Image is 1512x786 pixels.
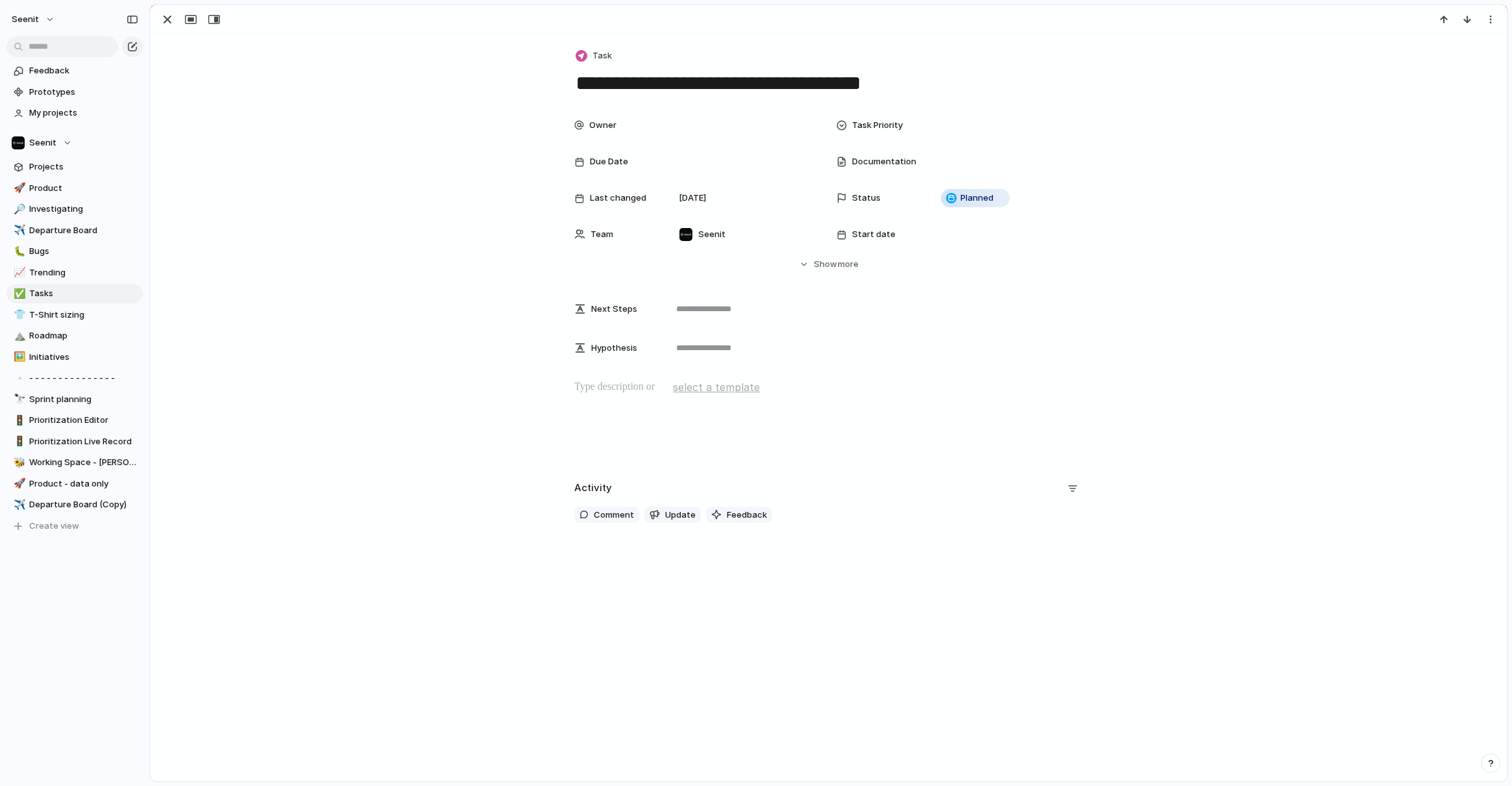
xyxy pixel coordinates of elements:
a: 🚀Product - data only [6,474,143,494]
a: Projects [6,157,143,177]
span: Create view [29,520,79,533]
button: Comment [574,507,639,524]
div: ⛰️ [14,329,23,344]
span: Seenit [12,13,39,26]
span: [DATE] [679,192,706,205]
button: ✅ [12,287,25,300]
span: Prioritization Live Record [29,435,138,448]
a: 🚦Prioritization Live Record [6,432,143,451]
h2: Activity [574,481,612,496]
div: ▫️ [14,371,23,386]
button: select a template [671,377,762,397]
button: ✈️ [12,224,25,237]
button: ⛰️ [12,329,25,342]
span: Prioritization Editor [29,414,138,427]
span: Feedback [29,64,138,77]
span: Last changed [590,192,646,205]
span: Investigating [29,203,138,216]
button: Feedback [706,507,772,524]
a: 🚀Product [6,179,143,198]
span: Comment [594,509,634,522]
div: 🚦 [14,434,23,449]
a: 🖼️Initiatives [6,348,143,367]
button: 🐛 [12,245,25,258]
div: 👕 [14,307,23,322]
a: 👕T-Shirt sizing [6,305,143,325]
span: Trending [29,266,138,279]
span: Team [591,228,613,241]
span: Planned [960,192,994,205]
span: Initiatives [29,351,138,364]
span: Departure Board (Copy) [29,498,138,511]
a: 🐛Bugs [6,242,143,261]
span: Show [814,258,837,271]
div: ✈️ [14,498,23,513]
div: 🐛 [14,244,23,259]
a: ▫️- - - - - - - - - - - - - - - [6,368,143,388]
button: 🚀 [12,477,25,490]
button: 🚦 [12,435,25,448]
span: Seenit [29,136,56,149]
span: Update [665,509,696,522]
a: 📈Trending [6,263,143,283]
button: Create view [6,516,143,536]
button: Seenit [6,133,143,153]
div: 🚦 [14,413,23,428]
a: ✈️Departure Board (Copy) [6,495,143,514]
a: My projects [6,103,143,123]
a: ✈️Departure Board [6,221,143,240]
button: Task [573,47,616,66]
button: 📈 [12,266,25,279]
span: Due Date [590,155,628,168]
button: 🔭 [12,393,25,406]
a: Prototypes [6,82,143,102]
span: Sprint planning [29,393,138,406]
div: 🔎 [14,202,23,217]
button: 🚀 [12,182,25,195]
span: - - - - - - - - - - - - - - - [29,372,138,385]
a: ✅Tasks [6,284,143,303]
button: 🖼️ [12,351,25,364]
a: 🔭Sprint planning [6,390,143,409]
a: 🚦Prioritization Editor [6,411,143,430]
span: Feedback [727,509,767,522]
div: 📈 [14,265,23,280]
button: Update [644,507,701,524]
a: 🔎Investigating [6,199,143,219]
span: more [838,258,859,271]
span: Status [852,192,881,205]
div: ✅ [14,286,23,301]
span: Projects [29,160,138,173]
span: Roadmap [29,329,138,342]
span: Departure Board [29,224,138,237]
span: My projects [29,107,138,120]
div: ⛰️Roadmap [6,326,143,346]
span: Seenit [698,228,726,241]
div: 🔭 [14,392,23,407]
span: Owner [589,119,616,132]
div: 🚀 [14,181,23,196]
a: 🐝Working Space - [PERSON_NAME] [6,453,143,472]
a: Feedback [6,61,143,81]
div: 🚀 [14,476,23,491]
span: Task [592,49,612,62]
button: Showmore [574,253,1083,276]
button: ✈️ [12,498,25,511]
div: 🖼️ [14,349,23,364]
span: Product - data only [29,477,138,490]
button: 🚦 [12,414,25,427]
span: Working Space - [PERSON_NAME] [29,456,138,469]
